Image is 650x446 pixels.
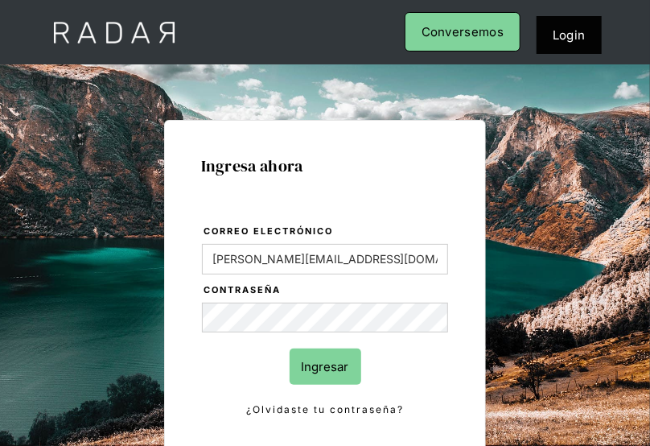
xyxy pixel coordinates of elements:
[537,16,602,54] a: Login
[202,401,449,419] a: ¿Olvidaste tu contraseña?
[201,223,450,419] form: Login Form
[201,157,450,175] h1: Ingresa ahora
[204,224,449,240] label: Correo electrónico
[202,244,449,275] input: bruce@wayne.com
[405,12,520,52] a: Conversemos
[204,283,449,299] label: Contraseña
[290,349,361,385] input: Ingresar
